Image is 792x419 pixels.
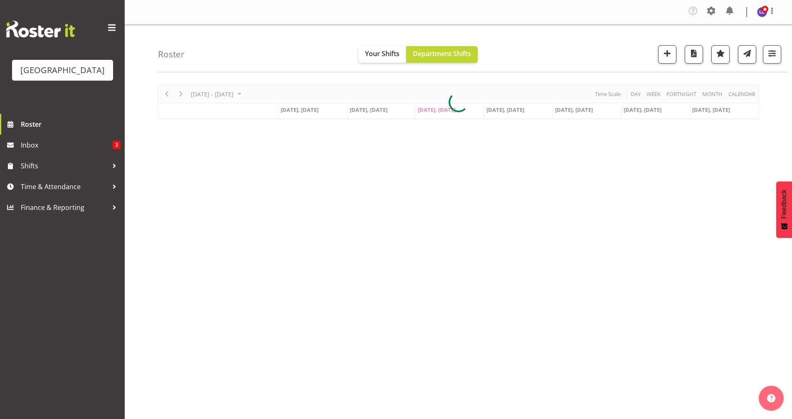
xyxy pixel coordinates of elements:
span: Time & Attendance [21,180,108,193]
button: Download a PDF of the roster according to the set date range. [685,45,703,64]
span: Inbox [21,139,113,151]
div: [GEOGRAPHIC_DATA] [20,64,105,76]
span: Finance & Reporting [21,201,108,214]
span: Department Shifts [413,49,471,58]
h4: Roster [158,49,185,59]
span: Feedback [780,190,788,219]
button: Send a list of all shifts for the selected filtered period to all rostered employees. [738,45,756,64]
span: Shifts [21,160,108,172]
button: Add a new shift [658,45,676,64]
button: Your Shifts [358,46,406,63]
img: laurie-cook11580.jpg [757,7,767,17]
button: Filter Shifts [763,45,781,64]
img: Rosterit website logo [6,21,75,37]
button: Department Shifts [406,46,478,63]
button: Feedback - Show survey [776,181,792,238]
span: 3 [113,141,121,149]
span: Your Shifts [365,49,400,58]
span: Roster [21,118,121,131]
button: Highlight an important date within the roster. [711,45,730,64]
img: help-xxl-2.png [767,394,775,402]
